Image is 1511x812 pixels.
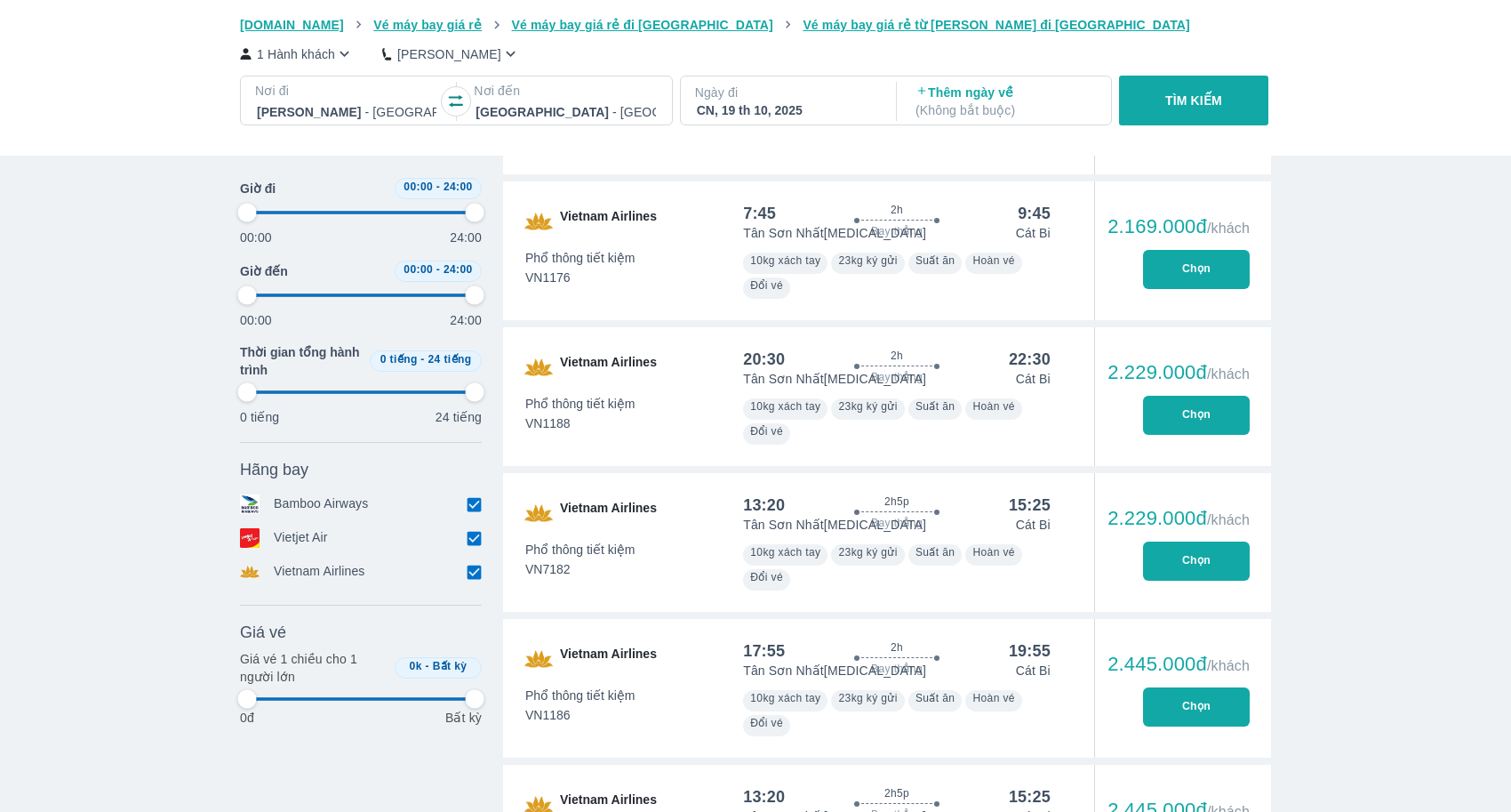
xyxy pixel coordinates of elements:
[1009,494,1051,516] div: 15:25
[240,622,286,643] span: Giá vé
[1107,654,1250,675] div: 2.445.000đ
[1143,542,1250,581] button: Chọn
[445,709,482,727] p: Bất kỳ
[1009,349,1051,370] div: 22:30
[450,229,482,246] p: 24:00
[436,181,440,193] span: -
[240,262,288,280] span: Giờ đến
[915,84,1095,119] p: Thêm ngày về
[743,370,926,388] p: Tân Sơn Nhất [MEDICAL_DATA]
[525,414,636,432] span: VN1188
[695,84,878,101] p: Ngày đi
[743,203,776,224] div: 7:45
[750,254,820,267] span: 10kg xách tay
[1207,221,1250,236] span: /khách
[1009,640,1051,662] div: 19:55
[972,400,1015,413] span: Hoàn vé
[743,349,785,370] div: 20:30
[512,18,773,32] span: Vé máy bay giá rẻ đi [GEOGRAPHIC_DATA]
[972,254,1015,267] span: Hoàn vé
[240,180,276,197] span: Giờ đi
[525,269,636,286] span: VN1176
[750,571,783,583] span: Đổi vé
[891,640,903,655] span: 2h
[915,400,955,413] span: Suất ăn
[743,662,926,679] p: Tân Sơn Nhất [MEDICAL_DATA]
[525,560,636,578] span: VN7182
[743,786,785,808] div: 13:20
[915,546,955,559] span: Suất ăn
[380,353,418,366] span: 0 tiếng
[750,546,820,559] span: 10kg xách tay
[1016,516,1051,534] p: Cát Bi
[404,263,433,276] span: 00:00
[743,494,785,516] div: 13:20
[1119,76,1267,125] button: TÌM KIẾM
[404,181,433,193] span: 00:00
[274,528,328,548] p: Vietjet Air
[240,18,344,32] span: [DOMAIN_NAME]
[915,254,955,267] span: Suất ăn
[524,499,553,527] img: VN
[240,229,272,246] p: 00:00
[436,408,482,426] p: 24 tiếng
[891,349,903,363] span: 2h
[750,717,783,729] span: Đổi vé
[750,692,820,704] span: 10kg xách tay
[525,395,636,413] span: Phổ thông tiết kiệm
[884,786,909,800] span: 2h5p
[750,279,783,292] span: Đổi vé
[240,343,363,379] span: Thời gian tổng hành trình
[1107,508,1250,529] div: 2.229.000đ
[884,494,909,509] span: 2h5p
[743,516,926,534] p: Tân Sơn Nhất [MEDICAL_DATA]
[838,692,897,704] span: 23kg ký gửi
[240,311,272,329] p: 00:00
[373,18,482,32] span: Vé máy bay giá rẻ
[524,645,553,673] img: VN
[257,45,335,63] p: 1 Hành khách
[1016,224,1051,242] p: Cát Bi
[560,353,657,382] span: Vietnam Airlines
[274,562,365,582] p: Vietnam Airlines
[1107,362,1250,383] div: 2.229.000đ
[743,224,926,242] p: Tân Sơn Nhất [MEDICAL_DATA]
[560,645,657,673] span: Vietnam Airlines
[560,207,657,236] span: Vietnam Airlines
[433,660,468,672] span: Bất kỳ
[474,82,657,100] p: Nơi đến
[697,101,876,119] div: CN, 19 th 10, 2025
[838,546,897,559] span: 23kg ký gửi
[525,541,636,559] span: Phổ thông tiết kiệm
[1207,658,1250,673] span: /khách
[838,254,897,267] span: 23kg ký gửi
[450,311,482,329] p: 24:00
[1207,366,1250,382] span: /khách
[240,44,354,63] button: 1 Hành khách
[972,546,1015,559] span: Hoàn vé
[436,263,440,276] span: -
[1143,687,1250,727] button: Chọn
[1165,92,1222,109] p: TÌM KIẾM
[240,408,279,426] p: 0 tiếng
[803,18,1190,32] span: Vé máy bay giá rẻ từ [PERSON_NAME] đi [GEOGRAPHIC_DATA]
[1016,370,1051,388] p: Cát Bi
[525,706,636,724] span: VN1186
[1018,203,1051,224] div: 9:45
[1009,786,1051,808] div: 15:25
[444,181,473,193] span: 24:00
[274,494,368,514] p: Bamboo Airways
[1016,662,1051,679] p: Cát Bi
[240,459,308,480] span: Hãng bay
[525,687,636,704] span: Phổ thông tiết kiệm
[1207,512,1250,527] span: /khách
[838,400,897,413] span: 23kg ký gửi
[240,650,388,686] p: Giá vé 1 chiều cho 1 người lớn
[240,709,254,727] p: 0đ
[972,692,1015,704] span: Hoàn vé
[1143,396,1250,435] button: Chọn
[240,16,1271,34] nav: breadcrumb
[524,207,553,236] img: VN
[420,353,424,366] span: -
[524,353,553,382] img: VN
